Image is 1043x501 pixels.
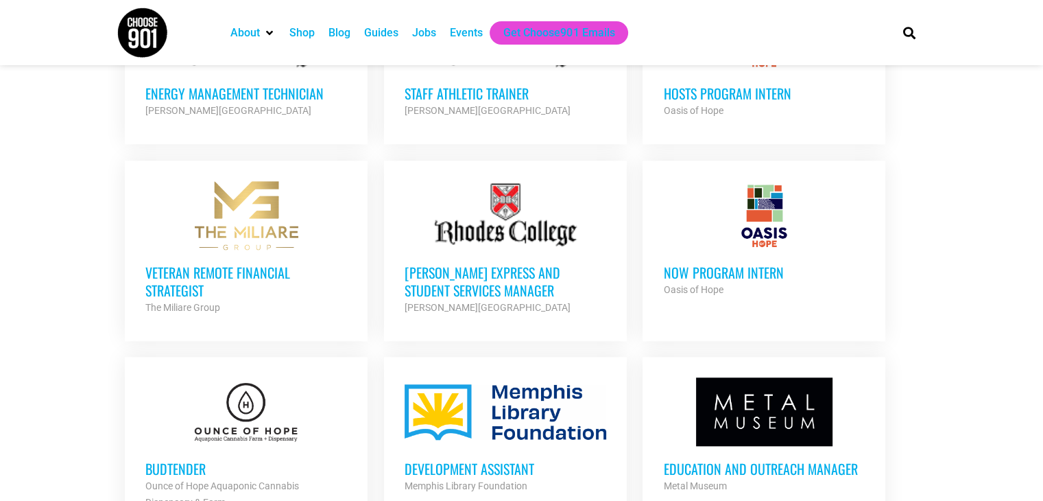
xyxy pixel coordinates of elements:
strong: [PERSON_NAME][GEOGRAPHIC_DATA] [405,105,571,116]
div: Search [898,21,920,44]
a: Jobs [412,25,436,41]
h3: [PERSON_NAME] Express and Student Services Manager [405,264,606,299]
nav: Main nav [224,21,879,45]
h3: NOW Program Intern [663,264,865,281]
a: Guides [364,25,398,41]
a: Events [450,25,483,41]
a: About [230,25,260,41]
a: NOW Program Intern Oasis of Hope [643,161,885,318]
h3: Staff Athletic Trainer [405,84,606,102]
strong: Oasis of Hope [663,284,723,295]
h3: Development Assistant [405,460,606,478]
strong: Oasis of Hope [663,105,723,116]
strong: The Miliare Group [145,302,220,313]
strong: [PERSON_NAME][GEOGRAPHIC_DATA] [405,302,571,313]
a: Veteran Remote Financial Strategist The Miliare Group [125,161,368,336]
strong: Memphis Library Foundation [405,480,527,491]
h3: Budtender [145,460,347,478]
h3: Energy Management Technician [145,84,347,102]
strong: Metal Museum [663,480,726,491]
a: Blog [328,25,350,41]
h3: Education and Outreach Manager [663,460,865,478]
h3: Veteran Remote Financial Strategist [145,264,347,299]
a: Get Choose901 Emails [503,25,614,41]
a: [PERSON_NAME] Express and Student Services Manager [PERSON_NAME][GEOGRAPHIC_DATA] [384,161,627,336]
div: About [224,21,283,45]
strong: [PERSON_NAME][GEOGRAPHIC_DATA] [145,105,311,116]
h3: HOSTS Program Intern [663,84,865,102]
a: Shop [289,25,315,41]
